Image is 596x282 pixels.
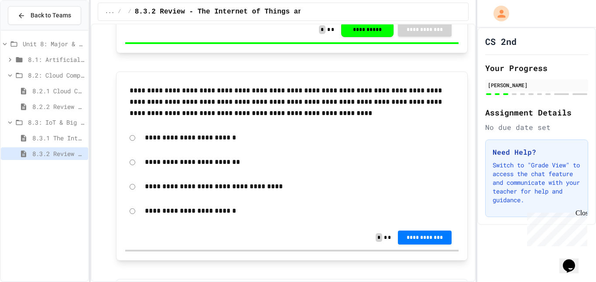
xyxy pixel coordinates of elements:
[128,8,131,15] span: /
[524,209,587,246] iframe: chat widget
[28,71,85,80] span: 8.2: Cloud Computing
[32,86,85,95] span: 8.2.1 Cloud Computing: Transforming the Digital World
[8,6,81,25] button: Back to Teams
[493,161,581,204] p: Switch to "Grade View" to access the chat feature and communicate with your teacher for help and ...
[485,122,588,133] div: No due date set
[32,133,85,143] span: 8.3.1 The Internet of Things and Big Data: Our Connected Digital World
[31,11,71,20] span: Back to Teams
[3,3,60,55] div: Chat with us now!Close
[135,7,344,17] span: 8.3.2 Review - The Internet of Things and Big Data
[485,35,517,48] h1: CS 2nd
[105,8,115,15] span: ...
[485,62,588,74] h2: Your Progress
[32,102,85,111] span: 8.2.2 Review - Cloud Computing
[28,55,85,64] span: 8.1: Artificial Intelligence Basics
[484,3,511,24] div: My Account
[28,118,85,127] span: 8.3: IoT & Big Data
[485,106,588,119] h2: Assignment Details
[32,149,85,158] span: 8.3.2 Review - The Internet of Things and Big Data
[23,39,85,48] span: Unit 8: Major & Emerging Technologies
[118,8,121,15] span: /
[493,147,581,157] h3: Need Help?
[488,81,586,89] div: [PERSON_NAME]
[559,247,587,273] iframe: chat widget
